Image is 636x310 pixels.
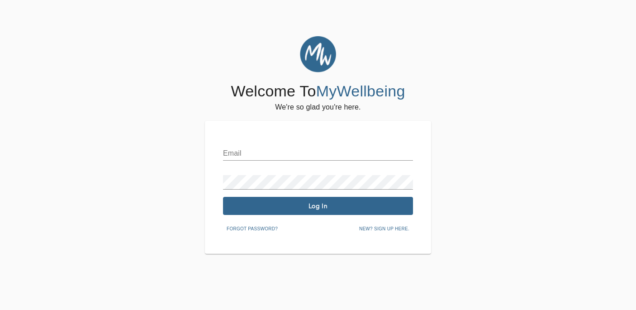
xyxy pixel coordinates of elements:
[356,222,413,236] button: New? Sign up here.
[316,82,405,100] span: MyWellbeing
[359,225,409,233] span: New? Sign up here.
[223,222,281,236] button: Forgot password?
[227,202,409,210] span: Log In
[300,36,336,72] img: MyWellbeing
[231,82,405,101] h4: Welcome To
[223,224,281,232] a: Forgot password?
[227,225,278,233] span: Forgot password?
[223,197,413,215] button: Log In
[275,101,361,114] h6: We're so glad you're here.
